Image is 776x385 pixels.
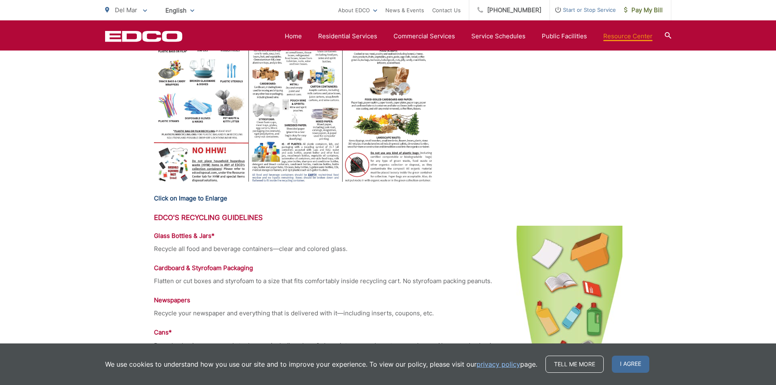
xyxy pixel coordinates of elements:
a: About EDCO [338,5,377,15]
span: Del Mar [115,6,137,14]
a: Public Facilities [542,31,587,41]
h4: Newspapers [154,296,622,304]
h3: EDCO's Recycling Guidelines [154,213,622,222]
span: Pay My Bill [624,5,663,15]
a: Service Schedules [471,31,525,41]
h4: Glass Bottles & Jars* [154,232,622,240]
h4: Cardboard & Styrofoam Packaging [154,264,622,272]
p: Recycle all food and beverage containers—clear and colored glass. [154,244,622,254]
a: Resource Center [603,31,653,41]
p: We use cookies to understand how you use our site and to improve your experience. To view our pol... [105,359,537,369]
p: Flatten or cut boxes and styrofoam to a size that fits comfortably inside recycling cart. No styr... [154,276,622,286]
a: Click on Image to Enlarge [154,194,227,203]
a: EDCD logo. Return to the homepage. [105,31,182,42]
p: Recycle your newspaper and everything that is delivered with it—including inserts, coupons, etc. [154,308,622,318]
a: News & Events [385,5,424,15]
span: I agree [612,356,649,373]
p: Recycle aluminum cans and steel cans—including clean & dry paint cans, and empty aerosol cans. Al... [154,341,622,360]
h4: Cans* [154,328,622,337]
a: Residential Services [318,31,377,41]
a: privacy policy [477,359,520,369]
a: Contact Us [432,5,461,15]
a: Tell me more [545,356,604,373]
span: English [159,3,200,18]
a: Commercial Services [393,31,455,41]
a: Home [285,31,302,41]
strong: Click on Image to Enlarge [154,194,227,202]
